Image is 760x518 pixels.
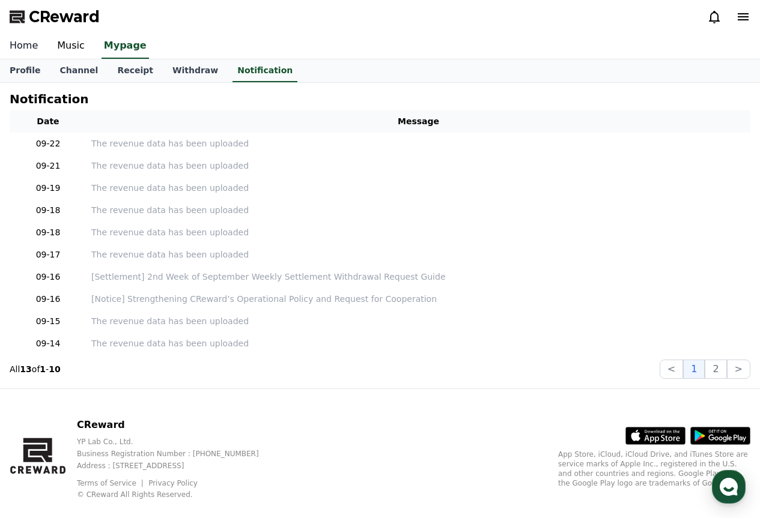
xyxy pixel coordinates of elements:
[14,226,82,239] p: 09-18
[77,490,278,499] p: © CReward All Rights Reserved.
[14,90,85,109] h1: CReward
[108,59,163,82] a: Receipt
[49,138,211,162] div: After the person in charge returned and checked, it appears that the bank has completed the proce...
[102,34,149,59] a: Mypage
[91,271,746,283] a: [Settlement] 2nd Week of September Weekly Settlement Withdrawal Request Guide
[49,127,88,138] div: Creward
[68,236,166,246] a: Powered byChannel Talk
[705,360,726,379] button: 2
[683,360,705,379] button: 1
[91,248,746,261] a: The revenue data has been uploaded
[94,128,118,137] div: [DATE]
[155,381,231,411] a: Settings
[17,174,217,203] a: Enter a message.
[233,59,297,82] a: Notification
[14,337,82,350] p: 09-14
[131,97,207,107] span: See business hours
[558,450,750,488] p: App Store, iCloud, iCloud Drive, and iTunes Store are service marks of Apple Inc., registered in ...
[81,237,166,245] span: Powered by
[47,34,94,59] a: Music
[163,59,228,82] a: Withdraw
[49,364,60,374] strong: 10
[91,226,746,239] a: The revenue data has been uploaded
[77,437,278,447] p: YP Lab Co., Ltd.
[29,7,100,26] span: CReward
[91,137,746,150] a: The revenue data has been uploaded
[126,95,220,109] button: See business hours
[91,337,746,350] a: The revenue data has been uploaded
[660,360,683,379] button: <
[14,293,82,306] p: 09-16
[4,381,79,411] a: Home
[91,204,746,217] a: The revenue data has been uploaded
[91,315,746,328] a: The revenue data has been uploaded
[20,364,31,374] strong: 13
[10,7,100,26] a: CReward
[31,399,52,408] span: Home
[77,461,278,471] p: Address : [STREET_ADDRESS]
[14,182,82,194] p: 09-19
[100,399,135,409] span: Messages
[50,59,108,82] a: Channel
[10,92,88,106] h4: Notification
[25,182,103,194] span: Enter a message.
[14,160,82,172] p: 09-21
[87,110,750,133] th: Message
[79,381,155,411] a: Messages
[91,160,746,172] a: The revenue data has been uploaded
[14,271,82,283] p: 09-16
[77,479,145,487] a: Terms of Service
[727,360,750,379] button: >
[10,110,87,133] th: Date
[10,363,61,375] p: All of -
[178,399,207,408] span: Settings
[14,248,82,261] p: 09-17
[77,418,278,432] p: CReward
[14,122,220,167] a: Creward[DATE] After the person in charge returned and checked, it appears that the bank has compl...
[119,237,166,245] b: Channel Talk
[14,137,82,150] p: 09-22
[77,449,278,459] p: Business Registration Number : [PHONE_NUMBER]
[91,182,746,194] a: The revenue data has been uploaded
[14,315,82,328] p: 09-15
[148,479,198,487] a: Privacy Policy
[91,293,746,306] a: [Notice] Strengthening CReward’s Operational Policy and Request for Cooperation
[40,364,46,374] strong: 1
[91,208,158,217] span: Back on 4:30 PM
[14,204,82,217] p: 09-18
